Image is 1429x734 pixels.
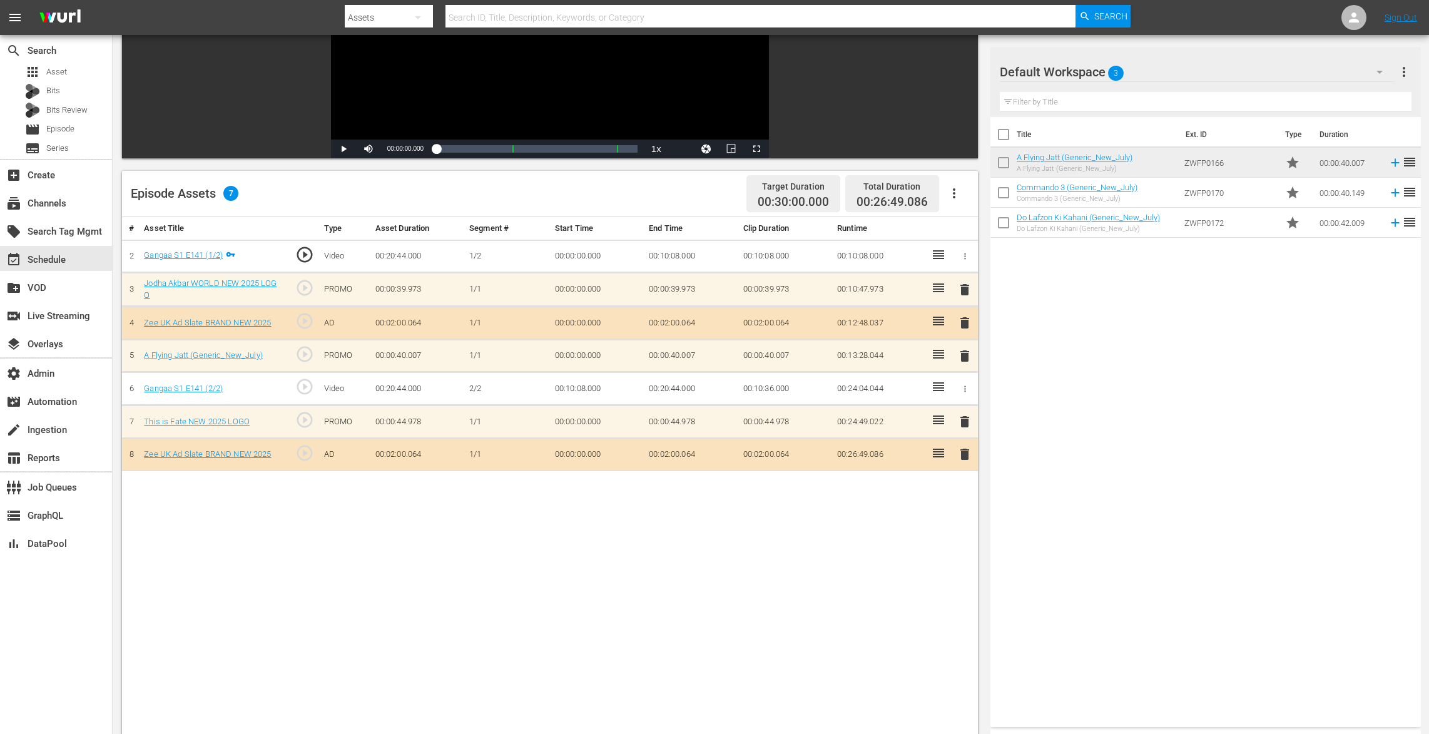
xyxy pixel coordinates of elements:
div: A Flying Jatt (Generic_New_July) [1017,165,1132,173]
a: Zee UK Ad Slate BRAND NEW 2025 [144,449,271,459]
td: 00:00:40.007 [1315,148,1383,178]
span: delete [957,349,972,364]
td: 00:00:40.007 [738,339,832,372]
button: Picture-in-Picture [719,140,744,158]
td: PROMO [319,273,370,307]
td: 00:10:08.000 [644,240,738,273]
a: Zee UK Ad Slate BRAND NEW 2025 [144,318,271,327]
div: Bits Review [25,103,40,118]
td: 00:02:00.064 [738,307,832,340]
td: 00:00:44.978 [370,405,464,439]
td: 00:10:08.000 [550,372,644,405]
td: 00:00:39.973 [370,273,464,307]
span: Bits [46,84,60,97]
a: Sign Out [1385,13,1417,23]
td: ZWFP0170 [1179,178,1279,208]
td: 3 [122,273,139,307]
td: 00:02:00.064 [644,307,738,340]
button: Fullscreen [744,140,769,158]
span: DataPool [6,536,21,551]
button: more_vert [1396,57,1411,87]
span: Search [1094,5,1127,28]
span: Channels [6,196,21,211]
td: 2 [122,240,139,273]
span: play_circle_outline [295,444,314,462]
span: Create [6,168,21,183]
th: Duration [1312,117,1387,152]
td: 00:00:39.973 [644,273,738,307]
span: Promo [1285,215,1300,230]
button: delete [957,347,972,365]
span: reorder [1402,185,1417,200]
div: Default Workspace [1000,54,1395,89]
svg: Add to Episode [1388,216,1402,230]
span: 00:26:49.086 [857,195,928,209]
span: Episode [46,123,74,135]
th: Clip Duration [738,217,832,240]
button: delete [957,412,972,431]
span: Promo [1285,185,1300,200]
td: 00:00:00.000 [550,405,644,439]
span: VOD [6,280,21,295]
span: Live Streaming [6,308,21,324]
td: 5 [122,339,139,372]
td: 00:10:47.973 [832,273,926,307]
td: 00:13:28.044 [832,339,926,372]
td: 00:20:44.000 [370,372,464,405]
td: 00:26:49.086 [832,438,926,471]
span: Asset [46,66,67,78]
td: 00:00:44.978 [738,405,832,439]
th: Title [1017,117,1178,152]
span: Schedule [6,252,21,267]
span: play_circle_outline [295,377,314,396]
button: Search [1076,5,1131,28]
button: delete [957,280,972,298]
button: Mute [356,140,381,158]
a: Gangaa S1 E141 (1/2) [144,250,223,260]
div: Do Lafzon Ki Kahani (Generic_New_July) [1017,225,1160,233]
span: Overlays [6,337,21,352]
td: 00:00:00.000 [550,273,644,307]
td: 00:00:42.009 [1315,208,1383,238]
td: 00:24:04.044 [832,372,926,405]
span: delete [957,315,972,330]
th: Ext. ID [1178,117,1278,152]
span: Asset [25,64,40,79]
span: 00:30:00.000 [758,195,829,210]
span: Ingestion [6,422,21,437]
td: 00:20:44.000 [370,240,464,273]
th: Runtime [832,217,926,240]
span: 7 [223,186,238,201]
button: delete [957,314,972,332]
span: Search Tag Mgmt [6,224,21,239]
th: Type [1278,117,1312,152]
span: Reports [6,451,21,466]
svg: Add to Episode [1388,186,1402,200]
td: 00:02:00.064 [644,438,738,471]
a: A Flying Jatt (Generic_New_July) [144,350,262,360]
td: 00:20:44.000 [644,372,738,405]
td: PROMO [319,405,370,439]
span: play_circle_outline [295,278,314,297]
div: Bits [25,84,40,99]
td: 00:00:00.000 [550,339,644,372]
th: # [122,217,139,240]
td: 00:00:00.000 [550,307,644,340]
span: Episode [25,122,40,137]
div: Commando 3 (Generic_New_July) [1017,195,1137,203]
div: Episode Assets [131,186,238,201]
span: GraphQL [6,508,21,523]
td: AD [319,307,370,340]
td: 6 [122,372,139,405]
button: delete [957,446,972,464]
button: Jump To Time [694,140,719,158]
a: Gangaa S1 E141 (2/2) [144,384,223,393]
span: more_vert [1396,64,1411,79]
span: play_circle_outline [295,410,314,429]
td: 1/1 [464,307,550,340]
span: play_circle_outline [295,245,314,264]
td: 00:00:40.149 [1315,178,1383,208]
span: Bits Review [46,104,88,116]
span: Series [46,142,69,155]
td: Video [319,372,370,405]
